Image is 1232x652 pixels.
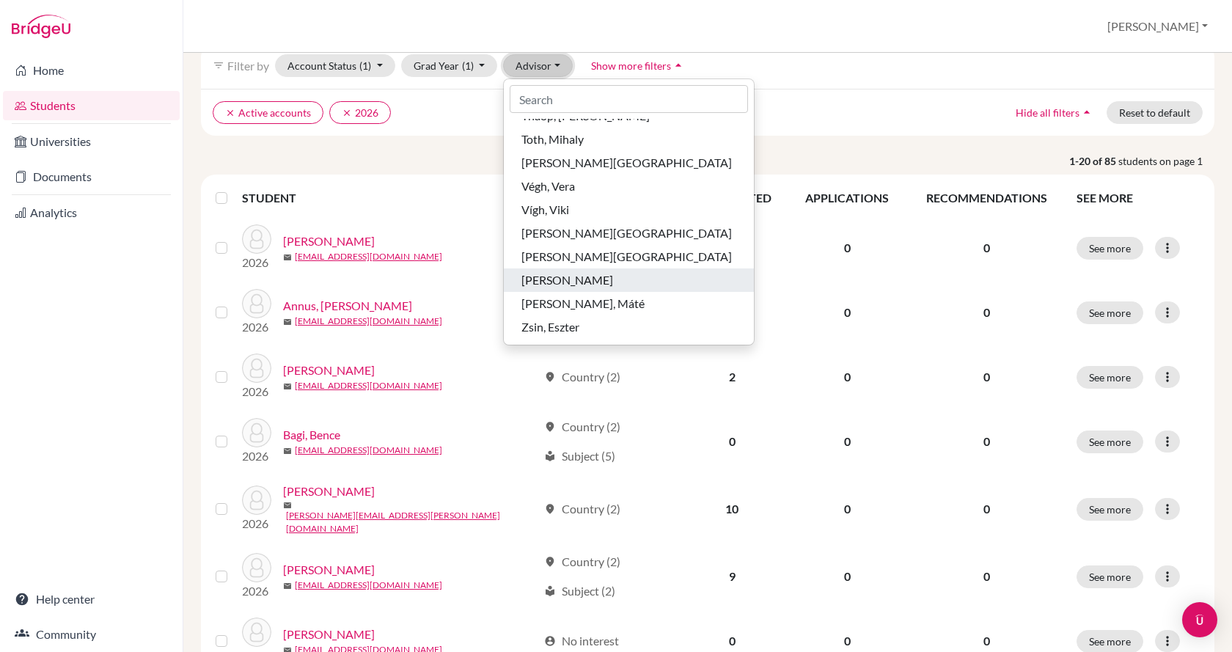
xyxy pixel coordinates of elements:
[283,582,292,590] span: mail
[283,318,292,326] span: mail
[521,154,732,172] span: [PERSON_NAME][GEOGRAPHIC_DATA]
[504,315,754,339] button: Zsin, Eszter
[788,345,906,409] td: 0
[342,108,352,118] i: clear
[915,500,1059,518] p: 0
[544,635,556,647] span: account_circle
[242,486,271,515] img: Bálint, Aliz
[915,304,1059,321] p: 0
[242,582,271,600] p: 2026
[12,15,70,38] img: Bridge-U
[275,54,395,77] button: Account Status(1)
[510,85,748,113] input: Search
[242,447,271,465] p: 2026
[225,108,235,118] i: clear
[359,59,371,72] span: (1)
[242,418,271,447] img: Bagi, Bence
[295,379,442,392] a: [EMAIL_ADDRESS][DOMAIN_NAME]
[521,224,732,242] span: [PERSON_NAME][GEOGRAPHIC_DATA]
[504,198,754,221] button: Vígh, Viki
[295,315,442,328] a: [EMAIL_ADDRESS][DOMAIN_NAME]
[521,318,579,336] span: Zsin, Eszter
[1003,101,1107,124] button: Hide all filtersarrow_drop_up
[213,101,323,124] button: clearActive accounts
[3,127,180,156] a: Universities
[242,224,271,254] img: Ábrahám, Emma
[1079,105,1094,120] i: arrow_drop_up
[242,318,271,336] p: 2026
[544,450,556,462] span: local_library
[242,289,271,318] img: Annus, Dorottya
[788,180,906,216] th: APPLICATIONS
[504,151,754,175] button: [PERSON_NAME][GEOGRAPHIC_DATA]
[788,544,906,609] td: 0
[504,128,754,151] button: Toth, Mihaly
[915,239,1059,257] p: 0
[788,216,906,280] td: 0
[3,198,180,227] a: Analytics
[788,280,906,345] td: 0
[242,383,271,400] p: 2026
[3,162,180,191] a: Documents
[521,271,613,289] span: [PERSON_NAME]
[788,409,906,474] td: 0
[579,54,698,77] button: Show more filtersarrow_drop_up
[521,131,584,148] span: Toth, Mihaly
[521,201,569,219] span: Vígh, Viki
[504,292,754,315] button: [PERSON_NAME], Máté
[676,474,788,544] td: 10
[1069,153,1118,169] strong: 1-20 of 85
[915,433,1059,450] p: 0
[544,368,620,386] div: Country (2)
[521,295,645,312] span: [PERSON_NAME], Máté
[676,409,788,474] td: 0
[503,78,755,345] div: Advisor
[671,58,686,73] i: arrow_drop_up
[544,371,556,383] span: location_on
[676,345,788,409] td: 2
[1182,602,1217,637] div: Open Intercom Messenger
[1107,101,1203,124] button: Reset to default
[3,620,180,649] a: Community
[283,501,292,510] span: mail
[521,248,732,265] span: [PERSON_NAME][GEOGRAPHIC_DATA]
[544,447,615,465] div: Subject (5)
[544,556,556,568] span: location_on
[788,474,906,544] td: 0
[504,221,754,245] button: [PERSON_NAME][GEOGRAPHIC_DATA]
[1077,431,1143,453] button: See more
[1077,301,1143,324] button: See more
[1077,237,1143,260] button: See more
[295,444,442,457] a: [EMAIL_ADDRESS][DOMAIN_NAME]
[242,254,271,271] p: 2026
[213,59,224,71] i: filter_list
[504,245,754,268] button: [PERSON_NAME][GEOGRAPHIC_DATA]
[1077,498,1143,521] button: See more
[915,368,1059,386] p: 0
[286,509,538,535] a: [PERSON_NAME][EMAIL_ADDRESS][PERSON_NAME][DOMAIN_NAME]
[1101,12,1214,40] button: [PERSON_NAME]
[295,579,442,592] a: [EMAIL_ADDRESS][DOMAIN_NAME]
[915,632,1059,650] p: 0
[504,268,754,292] button: [PERSON_NAME]
[544,418,620,436] div: Country (2)
[1077,565,1143,588] button: See more
[1068,180,1209,216] th: SEE MORE
[329,101,391,124] button: clear2026
[283,426,340,444] a: Bagi, Bence
[462,59,474,72] span: (1)
[1077,366,1143,389] button: See more
[242,553,271,582] img: Bartók, Márton
[591,59,671,72] span: Show more filters
[3,585,180,614] a: Help center
[544,585,556,597] span: local_library
[242,180,535,216] th: STUDENT
[503,54,573,77] button: Advisor
[906,180,1068,216] th: RECOMMENDATIONS
[676,544,788,609] td: 9
[283,483,375,500] a: [PERSON_NAME]
[504,175,754,198] button: Végh, Vera
[283,297,412,315] a: Annus, [PERSON_NAME]
[544,582,615,600] div: Subject (2)
[1118,153,1214,169] span: students on page 1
